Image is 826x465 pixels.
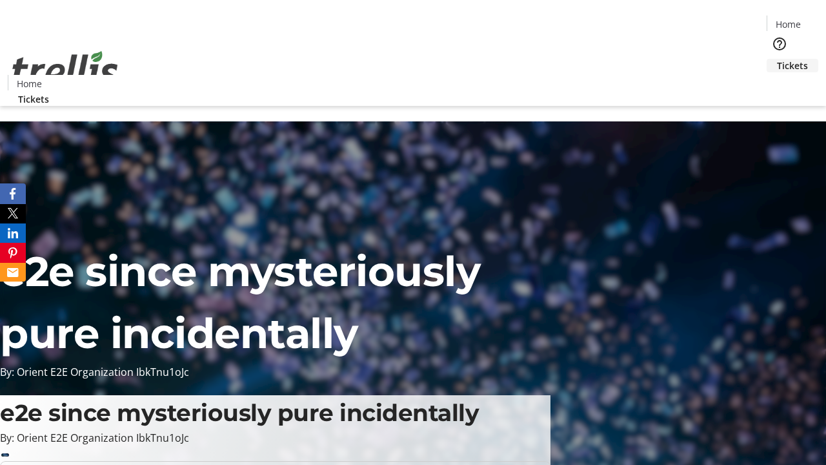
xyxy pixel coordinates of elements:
[777,59,808,72] span: Tickets
[776,17,801,31] span: Home
[767,17,809,31] a: Home
[8,92,59,106] a: Tickets
[8,77,50,90] a: Home
[767,59,818,72] a: Tickets
[767,31,792,57] button: Help
[17,77,42,90] span: Home
[8,37,123,101] img: Orient E2E Organization IbkTnu1oJc's Logo
[767,72,792,98] button: Cart
[18,92,49,106] span: Tickets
